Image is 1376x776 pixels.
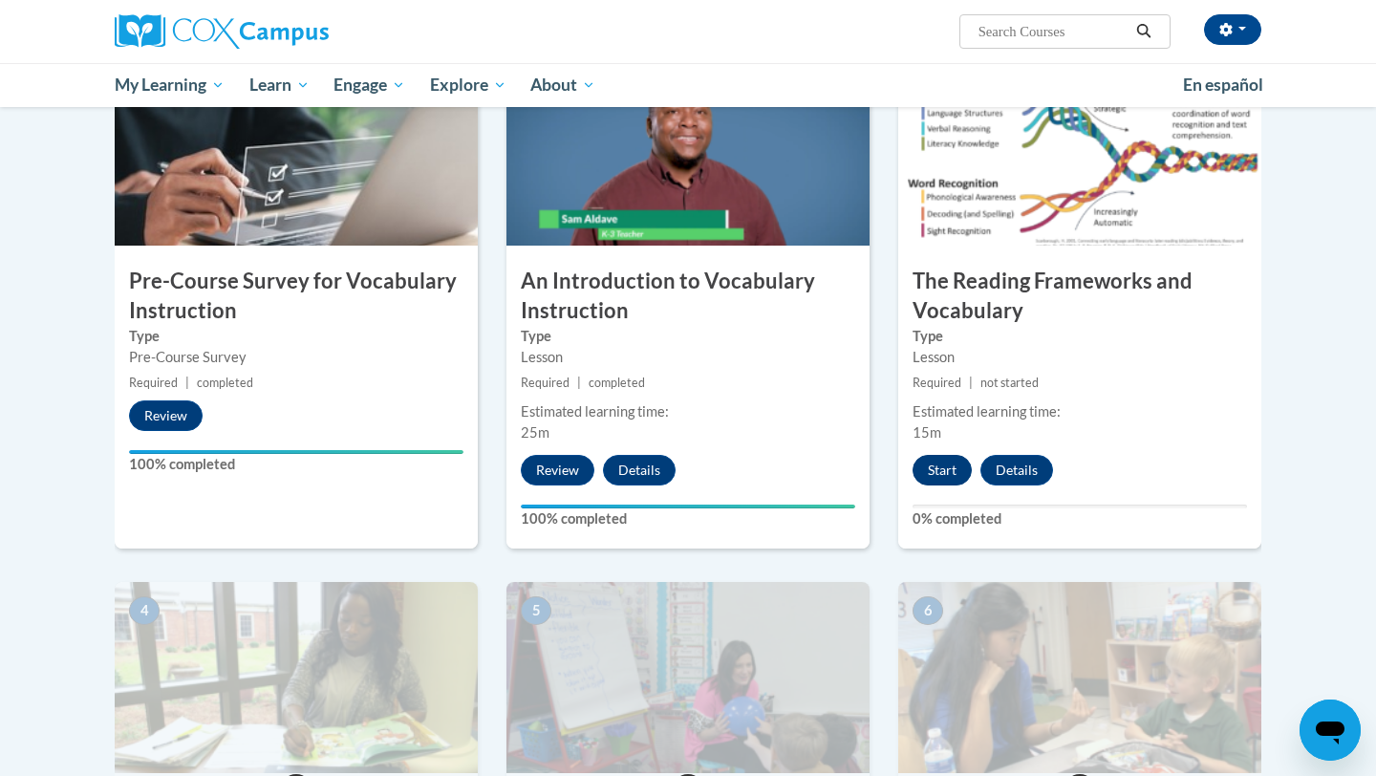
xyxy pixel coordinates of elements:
span: 15m [913,424,941,441]
span: Engage [333,74,405,97]
div: Main menu [86,63,1290,107]
div: Your progress [521,505,855,508]
button: Account Settings [1204,14,1261,45]
iframe: Button to launch messaging window [1300,700,1361,761]
h3: Pre-Course Survey for Vocabulary Instruction [115,267,478,326]
button: Details [980,455,1053,485]
button: Start [913,455,972,485]
img: Course Image [506,54,870,246]
h3: An Introduction to Vocabulary Instruction [506,267,870,326]
a: My Learning [102,63,237,107]
a: Explore [418,63,519,107]
span: 6 [913,596,943,625]
div: Lesson [521,347,855,368]
div: Your progress [129,450,463,454]
div: Pre-Course Survey [129,347,463,368]
img: Course Image [898,582,1261,773]
span: | [577,376,581,390]
button: Review [521,455,594,485]
span: completed [589,376,645,390]
h3: The Reading Frameworks and Vocabulary [898,267,1261,326]
img: Course Image [115,54,478,246]
span: En español [1183,75,1263,95]
span: | [969,376,973,390]
button: Review [129,400,203,431]
img: Course Image [506,582,870,773]
span: 25m [521,424,549,441]
a: Cox Campus [115,14,478,49]
span: | [185,376,189,390]
button: Search [1129,20,1158,43]
label: Type [129,326,463,347]
span: Learn [249,74,310,97]
span: not started [980,376,1039,390]
div: Estimated learning time: [521,401,855,422]
span: Required [913,376,961,390]
a: Learn [237,63,322,107]
span: completed [197,376,253,390]
label: Type [521,326,855,347]
span: 4 [129,596,160,625]
span: About [530,74,595,97]
span: My Learning [115,74,225,97]
span: 5 [521,596,551,625]
a: En español [1171,65,1276,105]
input: Search Courses [977,20,1129,43]
button: Details [603,455,676,485]
div: Estimated learning time: [913,401,1247,422]
label: 100% completed [521,508,855,529]
a: About [519,63,609,107]
img: Course Image [898,54,1261,246]
span: Explore [430,74,506,97]
div: Lesson [913,347,1247,368]
img: Course Image [115,582,478,773]
span: Required [521,376,570,390]
img: Cox Campus [115,14,329,49]
label: 0% completed [913,508,1247,529]
label: Type [913,326,1247,347]
a: Engage [321,63,418,107]
label: 100% completed [129,454,463,475]
span: Required [129,376,178,390]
